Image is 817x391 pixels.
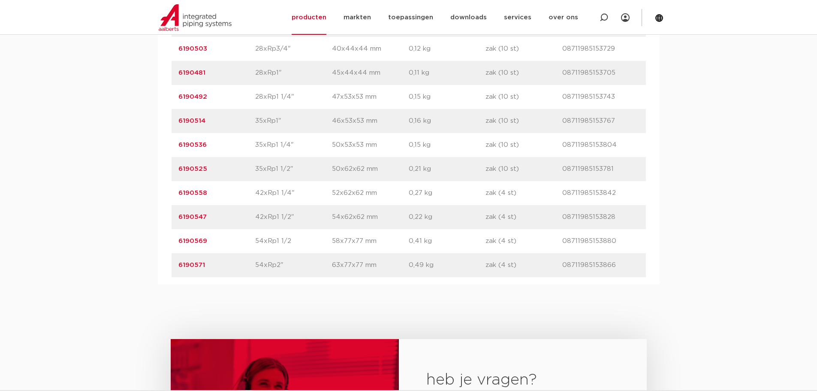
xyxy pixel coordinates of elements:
[255,212,332,222] p: 42xRp1 1/2"
[332,44,409,54] p: 40x44x44 mm
[178,70,205,76] a: 6190481
[562,212,639,222] p: 08711985153828
[332,116,409,126] p: 46x53x53 mm
[178,238,207,244] a: 6190569
[485,212,562,222] p: zak (4 st)
[255,236,332,246] p: 54xRp1 1/2
[409,260,485,270] p: 0,49 kg
[178,142,207,148] a: 6190536
[485,236,562,246] p: zak (4 st)
[255,44,332,54] p: 28xRp3/4"
[255,140,332,150] p: 35xRp1 1/4"
[332,236,409,246] p: 58x77x77 mm
[255,164,332,174] p: 35xRp1 1/2"
[178,214,207,220] a: 6190547
[409,116,485,126] p: 0,16 kg
[255,68,332,78] p: 28xRp1"
[485,92,562,102] p: zak (10 st)
[562,116,639,126] p: 08711985153767
[485,188,562,198] p: zak (4 st)
[485,116,562,126] p: zak (10 st)
[178,262,205,268] a: 6190571
[562,68,639,78] p: 08711985153705
[485,260,562,270] p: zak (4 st)
[409,92,485,102] p: 0,15 kg
[332,188,409,198] p: 52x62x62 mm
[332,212,409,222] p: 54x62x62 mm
[255,116,332,126] p: 35xRp1"
[409,44,485,54] p: 0,12 kg
[332,260,409,270] p: 63x77x77 mm
[485,68,562,78] p: zak (10 st)
[255,260,332,270] p: 54xRp2"
[178,94,207,100] a: 6190492
[178,118,205,124] a: 6190514
[409,68,485,78] p: 0,11 kg
[562,236,639,246] p: 08711985153880
[562,92,639,102] p: 08711985153743
[409,236,485,246] p: 0,41 kg
[426,370,619,391] h2: heb je vragen?
[332,140,409,150] p: 50x53x53 mm
[409,212,485,222] p: 0,22 kg
[409,188,485,198] p: 0,27 kg
[255,92,332,102] p: 28xRp1 1/4"
[409,164,485,174] p: 0,21 kg
[178,166,207,172] a: 6190525
[332,92,409,102] p: 47x53x53 mm
[562,164,639,174] p: 08711985153781
[255,188,332,198] p: 42xRp1 1/4"
[332,68,409,78] p: 45x44x44 mm
[485,140,562,150] p: zak (10 st)
[562,260,639,270] p: 08711985153866
[562,188,639,198] p: 08711985153842
[332,164,409,174] p: 50x62x62 mm
[485,44,562,54] p: zak (10 st)
[178,45,207,52] a: 6190503
[485,164,562,174] p: zak (10 st)
[562,44,639,54] p: 08711985153729
[562,140,639,150] p: 08711985153804
[409,140,485,150] p: 0,15 kg
[178,190,207,196] a: 6190558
